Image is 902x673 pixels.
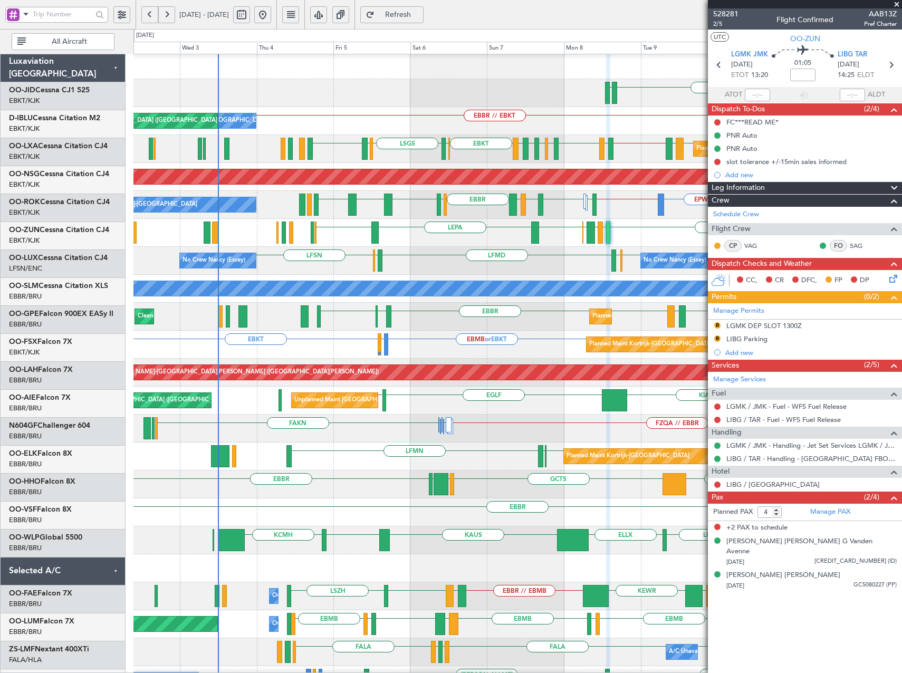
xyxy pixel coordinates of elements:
div: [DATE] [136,31,154,40]
a: LIBG / TAR - Handling - [GEOGRAPHIC_DATA] FBO LIBG / [GEOGRAPHIC_DATA] [726,454,897,463]
span: ATOT [725,90,742,100]
a: LIBG / TAR - Fuel - WFS Fuel Release [726,415,841,424]
button: All Aircraft [12,33,114,50]
span: (2/4) [864,492,879,503]
div: No Crew Nancy (Essey) [183,253,245,268]
span: 13:20 [751,70,768,81]
a: OO-LXACessna Citation CJ4 [9,142,108,150]
a: OO-ZUNCessna Citation CJ4 [9,226,109,234]
span: OO-LXA [9,142,38,150]
a: EBBR/BRU [9,599,42,609]
a: N604GFChallenger 604 [9,422,90,429]
a: OO-VSFFalcon 8X [9,506,72,513]
div: [PERSON_NAME] [PERSON_NAME] [726,570,840,581]
a: EBBR/BRU [9,403,42,413]
div: LIBG Parking [726,334,767,343]
span: OO-HHO [9,478,41,485]
a: LGMK / JMK - Handling - Jet Set Services LGMK / JMK [726,441,897,450]
a: EBBR/BRU [9,459,42,469]
div: Tue 2 [103,42,180,54]
span: (0/2) [864,291,879,302]
span: Handling [712,427,742,439]
div: LGMK DEP SLOT 1300Z [726,321,802,330]
label: Planned PAX [713,507,753,517]
div: Unplanned Maint [GEOGRAPHIC_DATA] ([GEOGRAPHIC_DATA] National) [294,392,493,408]
span: D-IBLU [9,114,33,122]
div: Owner Melsbroek Air Base [272,588,344,604]
div: slot tolerance +/-15min sales informed [726,157,847,166]
a: EBKT/KJK [9,152,40,161]
input: --:-- [745,89,770,101]
a: SAG [850,241,874,251]
a: D-IBLUCessna Citation M2 [9,114,100,122]
button: UTC [711,32,729,42]
a: Manage PAX [810,507,850,517]
span: [CREDIT_CARD_NUMBER] (ID) [814,557,897,566]
a: LIBG / [GEOGRAPHIC_DATA] [726,480,820,489]
div: Planned Maint [GEOGRAPHIC_DATA] ([GEOGRAPHIC_DATA]) [64,392,230,408]
span: OO-JID [9,86,35,94]
a: EBKT/KJK [9,348,40,357]
div: No Crew Nancy (Essey) [644,253,706,268]
a: EBKT/KJK [9,124,40,133]
span: Crew [712,195,730,207]
span: ALDT [868,90,885,100]
div: Planned Maint [GEOGRAPHIC_DATA] ([GEOGRAPHIC_DATA] National) [696,141,887,157]
span: Permits [712,291,736,303]
a: EBKT/KJK [9,180,40,189]
span: CR [775,275,784,286]
a: EBBR/BRU [9,376,42,385]
span: (2/4) [864,103,879,114]
span: CC, [746,275,757,286]
a: EBBR/BRU [9,487,42,497]
span: [DATE] [726,558,744,566]
span: OO-VSF [9,506,37,513]
div: A/C Unavailable [669,644,713,660]
span: Fuel [712,388,726,400]
a: OO-LUXCessna Citation CJ4 [9,254,108,262]
div: Mon 8 [564,42,641,54]
span: OO-LUX [9,254,38,262]
span: OO-WLP [9,534,40,541]
a: OO-ROKCessna Citation CJ4 [9,198,110,206]
div: Tue 9 [641,42,718,54]
a: Manage Permits [713,306,764,316]
span: Services [712,360,739,372]
div: AOG Maint [GEOGRAPHIC_DATA] ([GEOGRAPHIC_DATA] National) [61,113,244,129]
span: All Aircraft [28,38,111,45]
div: Add new [725,348,897,357]
div: Fri 5 [333,42,410,54]
a: OO-GPEFalcon 900EX EASy II [9,310,113,318]
a: EBBR/BRU [9,320,42,329]
button: R [714,335,721,342]
a: LFSN/ENC [9,264,42,273]
span: ETOT [731,70,749,81]
span: 2/5 [713,20,738,28]
span: +2 PAX to schedule [726,523,788,533]
span: OO-ELK [9,450,37,457]
div: Flight Confirmed [776,14,833,25]
a: EBKT/KJK [9,236,40,245]
input: Trip Number [33,6,92,22]
span: OO-FAE [9,590,37,597]
a: EBKT/KJK [9,96,40,105]
span: ELDT [857,70,874,81]
div: Sat 6 [410,42,487,54]
a: OO-FSXFalcon 7X [9,338,72,345]
span: Refresh [377,11,420,18]
span: LGMK JMK [731,50,768,60]
span: OO-SLM [9,282,39,290]
span: OO-FSX [9,338,37,345]
a: VAG [744,241,768,251]
div: Owner Melsbroek Air Base [272,616,344,632]
div: FO [830,240,847,252]
span: FP [834,275,842,286]
span: LIBG TAR [838,50,867,60]
span: 01:05 [794,58,811,69]
a: EBBR/BRU [9,543,42,553]
a: EBKT/KJK [9,208,40,217]
a: LGMK / JMK - Fuel - WFS Fuel Release [726,402,847,411]
div: Cleaning [GEOGRAPHIC_DATA] ([GEOGRAPHIC_DATA] National) [138,309,314,324]
a: Manage Services [713,374,766,385]
a: EBBR/BRU [9,292,42,301]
